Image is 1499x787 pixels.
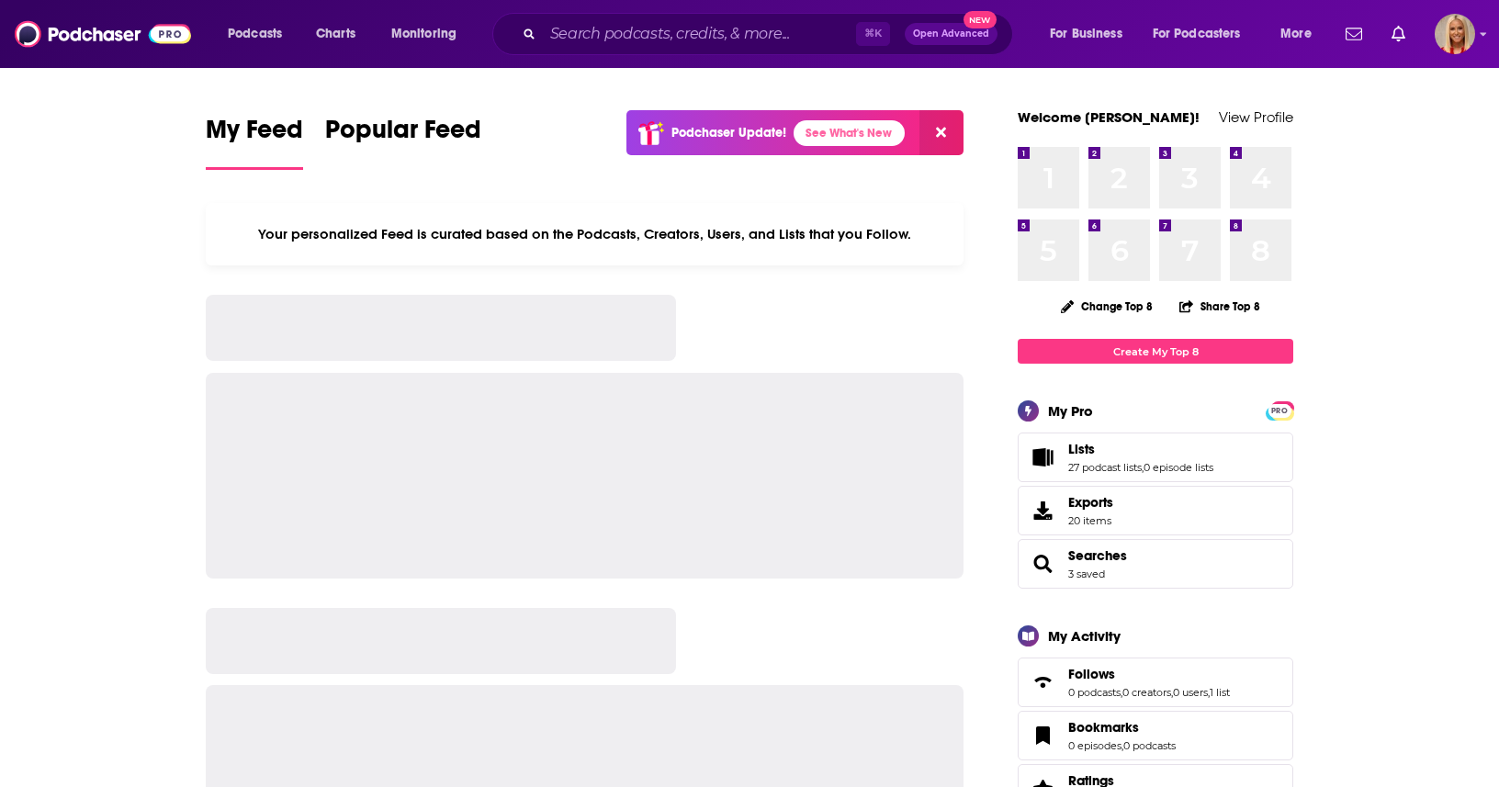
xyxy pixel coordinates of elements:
div: Search podcasts, credits, & more... [510,13,1031,55]
span: , [1171,686,1173,699]
a: 27 podcast lists [1068,461,1142,474]
a: Charts [304,19,366,49]
span: Follows [1068,666,1115,682]
a: Lists [1068,441,1213,457]
a: Welcome [PERSON_NAME]! [1018,108,1200,126]
div: Your personalized Feed is curated based on the Podcasts, Creators, Users, and Lists that you Follow. [206,203,964,265]
span: Exports [1068,494,1113,511]
a: PRO [1268,403,1290,417]
a: Lists [1024,444,1061,470]
img: User Profile [1435,14,1475,54]
button: Share Top 8 [1178,288,1261,324]
span: New [964,11,997,28]
button: Change Top 8 [1050,295,1164,318]
a: Popular Feed [325,114,481,170]
button: Show profile menu [1435,14,1475,54]
a: 0 podcasts [1123,739,1176,752]
button: open menu [1268,19,1335,49]
span: Open Advanced [913,29,989,39]
span: Charts [316,21,355,47]
div: My Activity [1048,627,1121,645]
img: Podchaser - Follow, Share and Rate Podcasts [15,17,191,51]
input: Search podcasts, credits, & more... [543,19,856,49]
a: Bookmarks [1024,723,1061,748]
a: Follows [1024,669,1061,695]
button: open menu [1141,19,1268,49]
a: Follows [1068,666,1230,682]
span: For Business [1050,21,1122,47]
span: Follows [1018,658,1293,707]
span: PRO [1268,404,1290,418]
a: 0 podcasts [1068,686,1121,699]
span: Searches [1018,539,1293,589]
a: 0 users [1173,686,1208,699]
a: 1 list [1210,686,1230,699]
span: Lists [1068,441,1095,457]
span: 20 items [1068,514,1113,527]
span: Monitoring [391,21,456,47]
span: Popular Feed [325,114,481,156]
p: Podchaser Update! [671,125,786,141]
span: , [1121,686,1122,699]
button: open menu [215,19,306,49]
a: Show notifications dropdown [1338,18,1369,50]
button: Open AdvancedNew [905,23,997,45]
a: Bookmarks [1068,719,1176,736]
span: For Podcasters [1153,21,1241,47]
button: open menu [378,19,480,49]
span: , [1208,686,1210,699]
span: Bookmarks [1018,711,1293,760]
span: Logged in as KymberleeBolden [1435,14,1475,54]
a: Searches [1024,551,1061,577]
a: 0 creators [1122,686,1171,699]
span: Exports [1024,498,1061,523]
span: , [1142,461,1144,474]
a: 3 saved [1068,568,1105,580]
a: View Profile [1219,108,1293,126]
a: Searches [1068,547,1127,564]
a: My Feed [206,114,303,170]
a: 0 episodes [1068,739,1121,752]
a: Create My Top 8 [1018,339,1293,364]
a: Exports [1018,486,1293,535]
a: See What's New [794,120,905,146]
span: More [1280,21,1312,47]
a: 0 episode lists [1144,461,1213,474]
span: Podcasts [228,21,282,47]
span: ⌘ K [856,22,890,46]
button: open menu [1037,19,1145,49]
span: Bookmarks [1068,719,1139,736]
span: My Feed [206,114,303,156]
div: My Pro [1048,402,1093,420]
a: Show notifications dropdown [1384,18,1413,50]
span: Lists [1018,433,1293,482]
span: , [1121,739,1123,752]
